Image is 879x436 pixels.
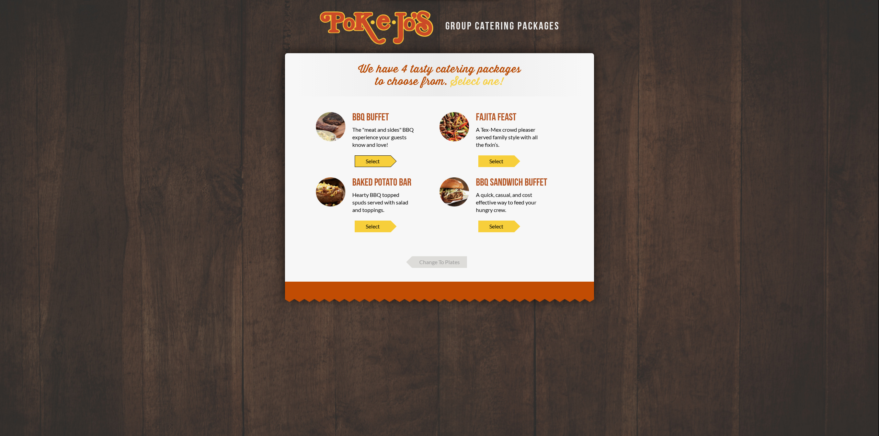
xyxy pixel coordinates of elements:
[476,191,538,214] div: A quick, casual, and cost effective way to feed your hungry crew.
[355,155,391,167] span: Select
[476,126,538,149] div: A Tex-Mex crowd pleaser served family style with all the fixin’s.
[320,10,433,45] img: logo-34603ddf.svg
[316,112,345,142] img: BBQ Buffet
[439,177,469,207] img: BBQ SANDWICH BUFFET
[354,63,525,88] div: We have 4 tasty catering packages to choose from.
[316,177,345,207] img: Baked Potato Bar
[451,75,504,89] span: Select one!
[440,18,560,31] div: GROUP CATERING PACKAGES
[478,155,514,167] span: Select
[439,112,469,142] img: Fajita Feast
[352,112,429,122] div: BBQ Buffet
[355,221,391,232] span: Select
[352,126,414,149] div: The "meat and sides" BBQ experience your guests know and love!
[352,191,414,214] div: Hearty BBQ topped spuds served with salad and toppings.
[412,256,467,268] span: Change To Plates
[476,112,553,122] div: Fajita Feast
[478,221,514,232] span: Select
[352,177,429,188] div: Baked Potato Bar
[476,177,553,188] div: BBQ SANDWICH BUFFET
